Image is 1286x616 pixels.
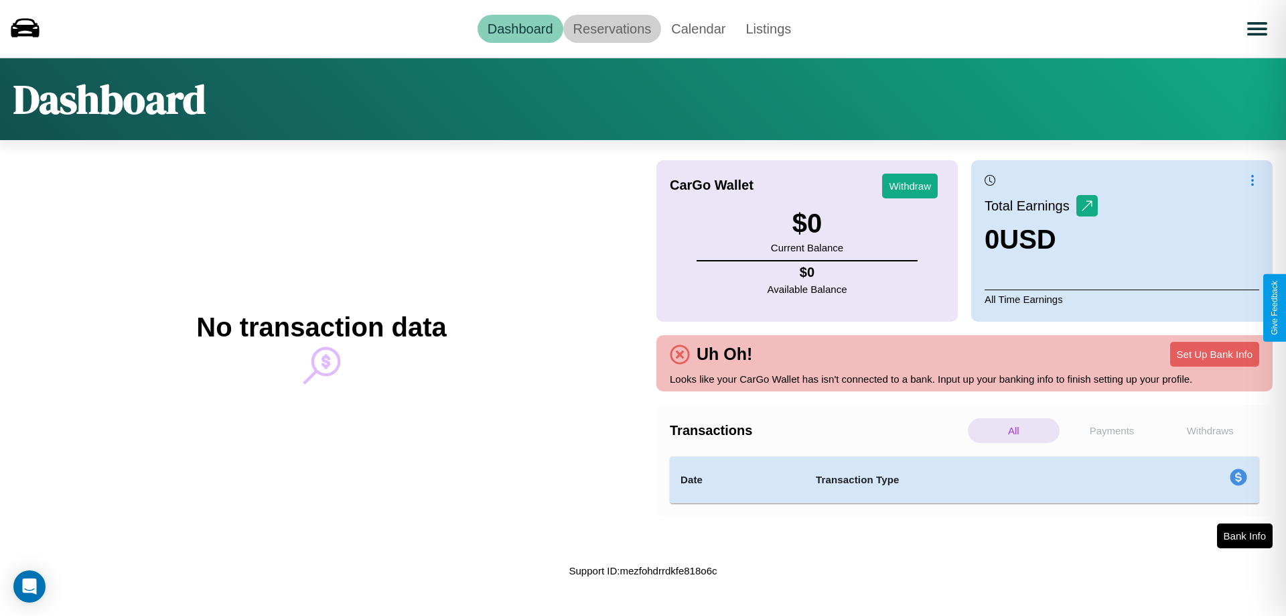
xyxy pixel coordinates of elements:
h2: No transaction data [196,312,446,343]
p: All Time Earnings [985,290,1259,308]
p: Withdraws [1164,418,1256,443]
h4: Transaction Type [816,472,1120,488]
p: Support ID: mezfohdrrdkfe818o6c [569,562,717,580]
h4: $ 0 [768,265,847,280]
h1: Dashboard [13,72,206,127]
h4: Uh Oh! [690,345,759,364]
button: Set Up Bank Info [1170,342,1259,367]
h4: Date [681,472,794,488]
button: Open menu [1238,10,1276,48]
div: Give Feedback [1270,281,1279,335]
h4: CarGo Wallet [670,178,754,193]
a: Listings [735,15,801,43]
table: simple table [670,456,1259,503]
button: Bank Info [1217,523,1273,548]
p: Current Balance [771,239,843,257]
a: Calendar [661,15,735,43]
button: Withdraw [882,174,938,198]
a: Reservations [563,15,662,43]
p: Total Earnings [985,194,1076,218]
div: Open Intercom Messenger [13,570,46,603]
h3: $ 0 [771,208,843,239]
h4: Transactions [670,423,964,438]
p: All [968,418,1060,443]
p: Available Balance [768,280,847,298]
h3: 0 USD [985,225,1098,255]
p: Looks like your CarGo Wallet has isn't connected to a bank. Input up your banking info to finish ... [670,370,1259,388]
a: Dashboard [478,15,563,43]
p: Payments [1066,418,1158,443]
